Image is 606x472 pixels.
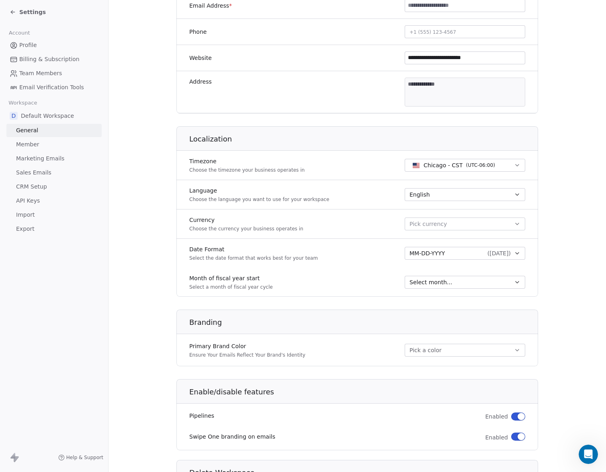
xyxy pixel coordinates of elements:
[409,278,452,286] span: Select month...
[6,39,102,52] a: Profile
[487,249,511,257] span: ( [DATE] )
[66,454,103,461] span: Help & Support
[6,81,102,94] a: Email Verification Tools
[405,25,525,38] button: +1 (555) 123-4567
[34,4,47,17] img: Profile image for Siddarth
[405,344,525,357] button: Pick a color
[189,28,207,36] label: Phone
[45,4,58,17] img: Profile image for Harinder
[16,183,47,191] span: CRM Setup
[6,67,102,80] a: Team Members
[16,168,51,177] span: Sales Emails
[466,162,495,169] span: ( UTC-06:00 )
[189,54,212,62] label: Website
[21,112,74,120] span: Default Workspace
[189,2,232,10] label: Email Address
[189,196,329,203] p: Choose the language you want to use for your workspace
[5,27,33,39] span: Account
[189,412,214,420] label: Pipelines
[485,433,508,441] span: Enabled
[16,126,38,135] span: General
[12,263,19,270] button: Emoji picker
[6,166,102,179] a: Sales Emails
[19,41,37,49] span: Profile
[189,134,538,144] h1: Localization
[19,55,80,64] span: Billing & Subscription
[6,194,102,207] a: API Keys
[6,124,102,137] a: General
[405,159,525,172] button: Chicago - CST(UTC-06:00)
[6,152,102,165] a: Marketing Emails
[189,433,275,441] label: Swipe One branding on emails
[5,97,41,109] span: Workspace
[189,352,305,358] p: Ensure Your Emails Reflect Your Brand's Identity
[16,225,35,233] span: Export
[579,445,598,464] iframe: Intercom live chat
[189,284,273,290] p: Select a month of fiscal year cycle
[189,387,538,397] h1: Enable/disable features
[7,238,154,260] textarea: Message…
[23,4,36,17] img: Profile image for Mrinal
[189,255,318,261] p: Select the date format that works best for your team
[6,208,102,222] a: Import
[10,8,46,16] a: Settings
[138,260,151,273] button: Send a message…
[5,3,20,18] button: go back
[189,167,305,173] p: Choose the timezone your business operates in
[6,138,102,151] a: Member
[189,187,329,195] label: Language
[189,245,318,253] label: Date Format
[485,412,508,421] span: Enabled
[424,161,463,169] span: Chicago - CST
[58,454,103,461] a: Help & Support
[19,83,84,92] span: Email Verification Tools
[10,112,18,120] span: D
[409,220,447,228] span: Pick currency
[16,211,35,219] span: Import
[189,318,538,327] h1: Branding
[189,274,273,282] label: Month of fiscal year start
[6,180,102,193] a: CRM Setup
[61,8,95,14] h1: Swipe One
[19,8,46,16] span: Settings
[141,3,156,18] div: Close
[189,78,212,86] label: Address
[189,157,305,165] label: Timezone
[409,29,456,35] span: +1 (555) 123-4567
[16,140,39,149] span: Member
[126,3,141,18] button: Home
[405,218,525,230] button: Pick currency
[189,226,303,232] p: Choose the currency your business operates in
[189,342,305,350] label: Primary Brand Color
[409,191,430,199] span: English
[6,53,102,66] a: Billing & Subscription
[16,154,64,163] span: Marketing Emails
[6,222,102,236] a: Export
[189,216,303,224] label: Currency
[16,197,40,205] span: API Keys
[409,249,445,257] span: MM-DD-YYYY
[19,69,62,78] span: Team Members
